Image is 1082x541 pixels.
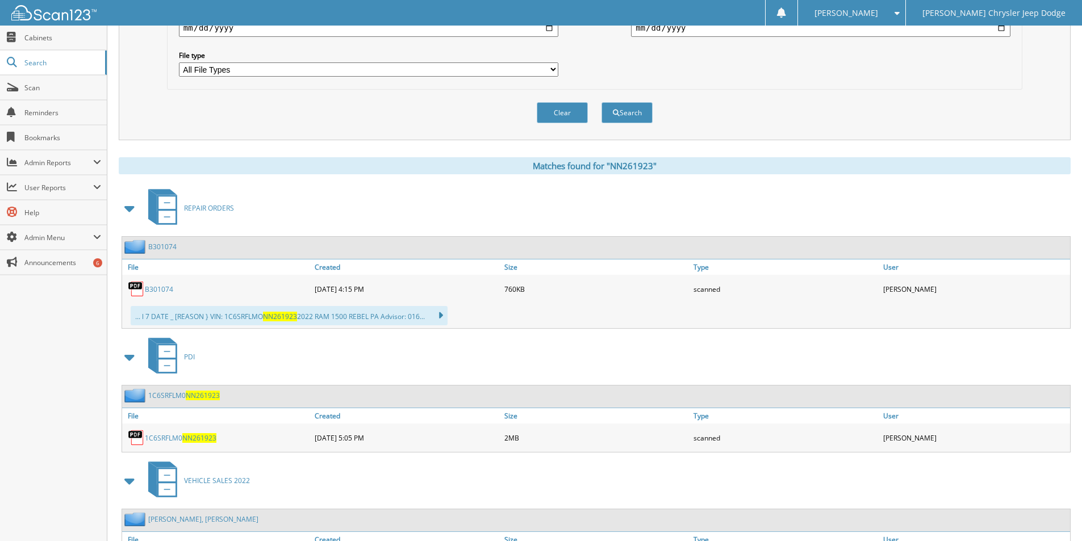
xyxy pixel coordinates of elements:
a: Type [691,259,880,275]
input: start [179,19,558,37]
a: 1C6SRFLM0NN261923 [148,391,220,400]
div: 760KB [502,278,691,300]
iframe: Chat Widget [1025,487,1082,541]
span: NN261923 [263,312,297,321]
span: Reminders [24,108,101,118]
img: scan123-logo-white.svg [11,5,97,20]
a: 1C6SRFLM0NN261923 [145,433,216,443]
a: User [880,408,1070,423]
span: Search [24,58,99,68]
img: folder2.png [124,240,148,254]
div: [PERSON_NAME] [880,278,1070,300]
img: folder2.png [124,388,148,402]
a: [PERSON_NAME], [PERSON_NAME] [148,514,258,524]
input: end [631,19,1010,37]
a: Size [502,408,691,423]
a: REPAIR ORDERS [141,186,234,230]
a: Type [691,408,880,423]
div: ... l 7 DATE _ [REASON } VIN: 1C6SRFLMO 2022 RAM 1500 REBEL PA Advisor: 016... [131,306,448,325]
span: [PERSON_NAME] Chrysler Jeep Dodge [922,10,1066,16]
button: Clear [537,102,588,123]
img: PDF.png [128,280,145,297]
a: File [122,259,312,275]
a: PDI [141,334,195,379]
span: Announcements [24,258,101,267]
span: NN261923 [186,391,220,400]
span: NN261923 [182,433,216,443]
a: Created [312,408,502,423]
span: User Reports [24,183,93,192]
a: File [122,408,312,423]
img: folder2.png [124,512,148,526]
span: Help [24,208,101,217]
div: Matches found for "NN261923" [119,157,1071,174]
div: [PERSON_NAME] [880,426,1070,449]
div: scanned [691,426,880,449]
span: Scan [24,83,101,93]
label: File type [179,51,558,60]
a: User [880,259,1070,275]
span: Admin Reports [24,158,93,167]
div: [DATE] 5:05 PM [312,426,502,449]
div: 2MB [502,426,691,449]
span: REPAIR ORDERS [184,203,234,213]
button: Search [601,102,653,123]
span: Bookmarks [24,133,101,142]
span: VEHICLE SALES 2022 [184,476,250,485]
span: Cabinets [24,33,101,43]
img: PDF.png [128,429,145,446]
div: 6 [93,258,102,267]
a: Created [312,259,502,275]
span: [PERSON_NAME] [814,10,878,16]
a: B301074 [145,284,173,294]
div: [DATE] 4:15 PM [312,278,502,300]
span: PDI [184,352,195,362]
a: Size [502,259,691,275]
div: scanned [691,278,880,300]
a: B301074 [148,242,177,251]
span: Admin Menu [24,233,93,242]
a: VEHICLE SALES 2022 [141,458,250,503]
